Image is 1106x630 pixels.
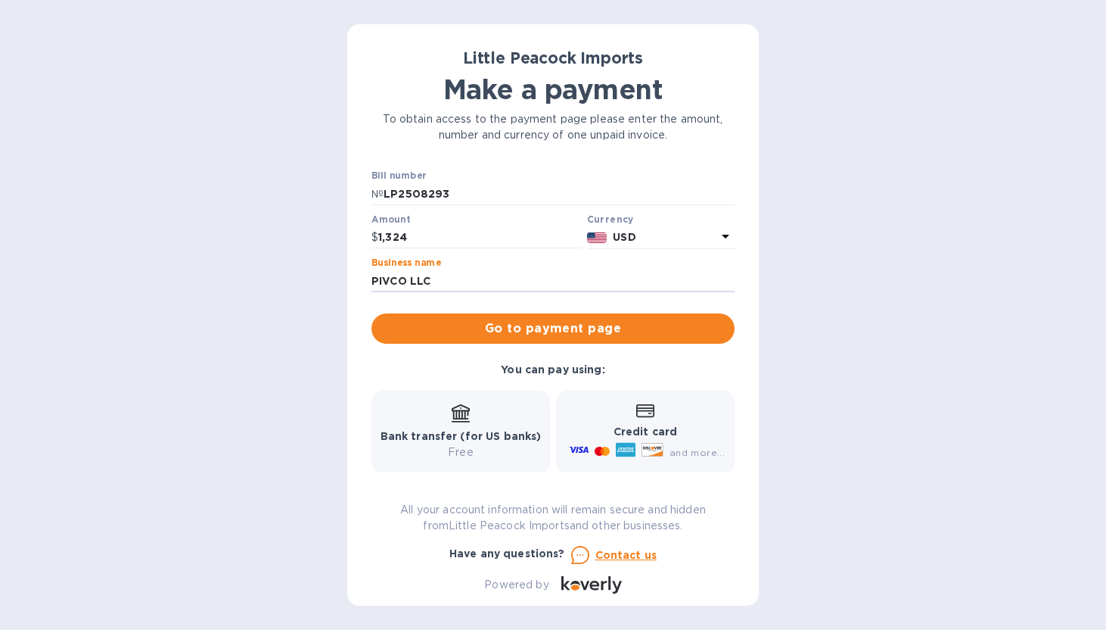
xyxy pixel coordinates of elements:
[384,320,722,338] span: Go to payment page
[371,186,384,202] p: №
[595,549,657,561] u: Contact us
[371,111,735,143] p: To obtain access to the payment page please enter the amount, number and currency of one unpaid i...
[371,172,426,181] label: Bill number
[371,502,735,534] p: All your account information will remain secure and hidden from Little Peacock Imports and other ...
[384,182,735,205] input: Enter bill number
[371,313,735,344] button: Go to payment page
[463,48,643,67] b: Little Peacock Imports
[381,430,542,442] b: Bank transfer (for US banks)
[614,426,677,438] b: Credit card
[371,215,410,224] label: Amount
[371,259,441,268] label: Business name
[587,214,634,225] b: Currency
[587,232,607,243] img: USD
[670,447,725,458] span: and more...
[501,363,604,376] b: You can pay using:
[449,547,565,560] b: Have any questions?
[371,270,735,292] input: Enter business name
[371,229,378,245] p: $
[613,231,635,243] b: USD
[381,444,542,460] p: Free
[378,226,581,249] input: 0.00
[484,577,548,593] p: Powered by
[371,73,735,105] h1: Make a payment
